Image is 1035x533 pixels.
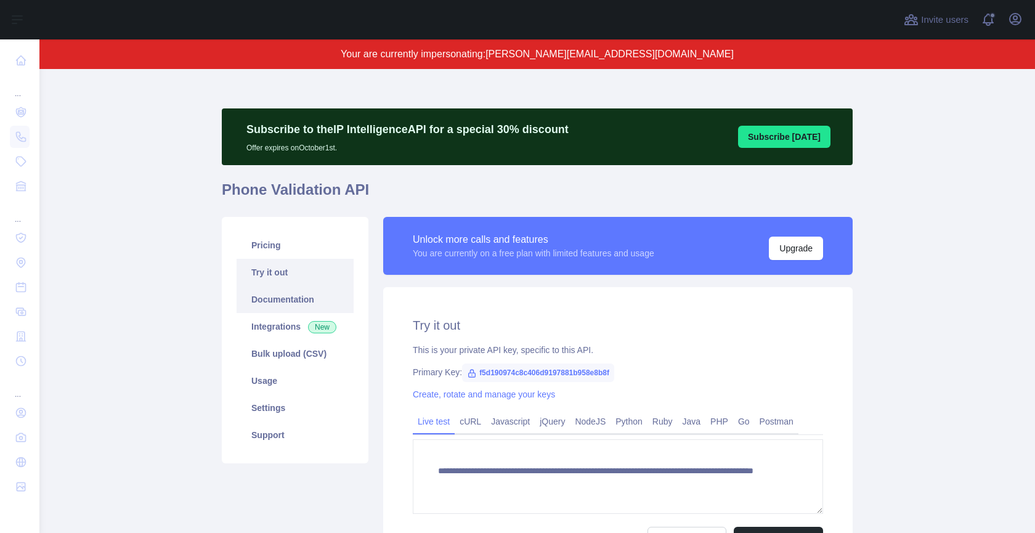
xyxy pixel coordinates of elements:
[901,10,971,30] button: Invite users
[462,364,614,382] span: f5d190974c8c406d9197881b958e8b8f
[10,375,30,399] div: ...
[485,49,734,59] span: [PERSON_NAME][EMAIL_ADDRESS][DOMAIN_NAME]
[222,180,853,210] h1: Phone Validation API
[486,412,535,431] a: Javascript
[308,321,336,333] span: New
[413,232,654,247] div: Unlock more calls and features
[755,412,798,431] a: Postman
[413,412,455,431] a: Live test
[705,412,733,431] a: PHP
[246,138,569,153] p: Offer expires on October 1st.
[237,259,354,286] a: Try it out
[413,344,823,356] div: This is your private API key, specific to this API.
[535,412,570,431] a: jQuery
[413,389,555,399] a: Create, rotate and manage your keys
[921,13,968,27] span: Invite users
[237,286,354,313] a: Documentation
[570,412,611,431] a: NodeJS
[10,200,30,224] div: ...
[413,366,823,378] div: Primary Key:
[237,367,354,394] a: Usage
[237,232,354,259] a: Pricing
[237,421,354,449] a: Support
[769,237,823,260] button: Upgrade
[237,394,354,421] a: Settings
[246,121,569,138] p: Subscribe to the IP Intelligence API for a special 30 % discount
[10,74,30,99] div: ...
[237,340,354,367] a: Bulk upload (CSV)
[341,49,485,59] span: Your are currently impersonating:
[647,412,678,431] a: Ruby
[611,412,647,431] a: Python
[237,313,354,340] a: Integrations New
[678,412,706,431] a: Java
[455,412,486,431] a: cURL
[413,247,654,259] div: You are currently on a free plan with limited features and usage
[733,412,755,431] a: Go
[413,317,823,334] h2: Try it out
[738,126,830,148] button: Subscribe [DATE]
